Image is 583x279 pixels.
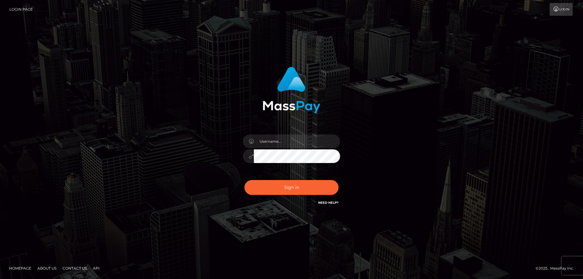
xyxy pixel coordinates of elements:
a: Homepage [7,264,34,273]
a: Login [550,3,573,16]
div: © 2025 , MassPay Inc. [536,265,578,272]
a: Contact Us [60,264,89,273]
a: About Us [35,264,59,273]
a: API [90,264,102,273]
input: Username... [254,134,340,148]
button: Sign in [244,180,339,195]
img: MassPay Login [263,67,320,113]
a: Login Page [9,3,33,16]
a: Need Help? [318,201,339,205]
